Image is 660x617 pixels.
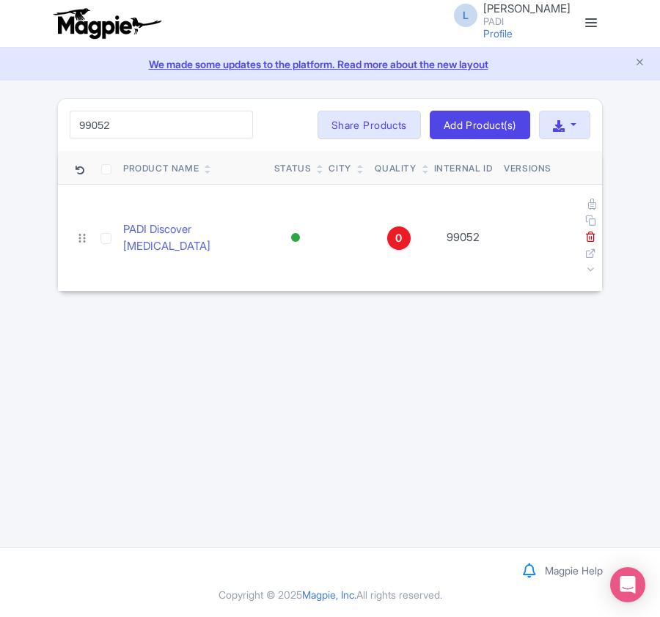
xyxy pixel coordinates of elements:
a: Magpie Help [545,564,603,577]
div: Quality [375,162,416,175]
a: 0 [375,226,422,250]
a: PADI Discover [MEDICAL_DATA] [123,221,263,254]
small: PADI [483,17,571,26]
a: L [PERSON_NAME] PADI [445,3,571,26]
a: Profile [483,27,513,40]
td: 99052 [428,185,499,291]
div: Status [274,162,312,175]
a: We made some updates to the platform. Read more about the new layout [9,56,651,72]
a: Share Products [318,111,421,140]
span: 0 [395,230,402,246]
th: Versions [498,151,557,185]
input: Search product name, city, or interal id [70,111,253,138]
span: Magpie, Inc. [302,588,356,601]
div: Product Name [123,162,199,175]
div: Open Intercom Messenger [610,567,645,602]
a: Add Product(s) [430,111,530,140]
div: City [329,162,351,175]
div: Active [288,227,303,248]
button: Close announcement [634,55,645,72]
span: L [454,4,477,27]
img: logo-ab69f6fb50320c5b225c76a69d11143b.png [50,7,164,40]
th: Internal ID [428,151,499,185]
span: [PERSON_NAME] [483,1,571,15]
div: Copyright © 2025 All rights reserved. [48,587,612,602]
